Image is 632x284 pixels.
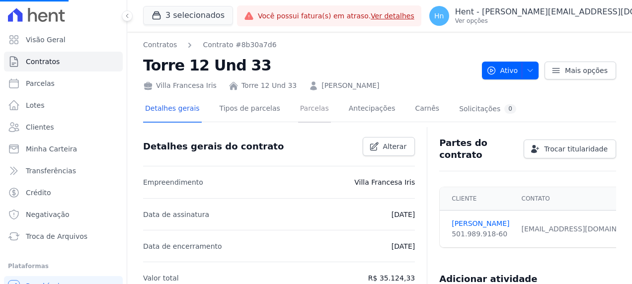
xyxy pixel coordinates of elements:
a: Tipos de parcelas [218,96,282,123]
span: Transferências [26,166,76,176]
span: Você possui fatura(s) em atraso. [258,11,414,21]
a: Lotes [4,95,123,115]
a: Contratos [4,52,123,71]
a: Ver detalhes [371,12,414,20]
p: Villa Francesa Iris [354,176,415,188]
p: Valor total [143,272,179,284]
nav: Breadcrumb [143,40,474,50]
a: Antecipações [347,96,397,123]
span: Crédito [26,188,51,198]
div: Villa Francesa Iris [143,80,217,91]
h2: Torre 12 Und 33 [143,54,474,76]
span: Visão Geral [26,35,66,45]
a: Torre 12 Und 33 [241,80,297,91]
span: Mais opções [565,66,608,75]
span: Ativo [486,62,518,79]
p: Data de encerramento [143,240,222,252]
span: Lotes [26,100,45,110]
a: Carnês [413,96,441,123]
a: Transferências [4,161,123,181]
a: Negativação [4,205,123,224]
h3: Detalhes gerais do contrato [143,141,284,152]
a: [PERSON_NAME] [321,80,379,91]
button: 3 selecionados [143,6,233,25]
p: Empreendimento [143,176,203,188]
a: Troca de Arquivos [4,226,123,246]
span: Negativação [26,210,70,219]
div: Plataformas [8,260,119,272]
span: Parcelas [26,78,55,88]
div: 0 [504,104,516,114]
a: Visão Geral [4,30,123,50]
span: Trocar titularidade [544,144,608,154]
a: Parcelas [298,96,331,123]
a: Contrato #8b30a7d6 [203,40,276,50]
span: Hn [434,12,444,19]
div: 501.989.918-60 [452,229,509,239]
a: [PERSON_NAME] [452,218,509,229]
a: Contratos [143,40,177,50]
div: Solicitações [459,104,516,114]
th: Cliente [440,187,515,211]
a: Clientes [4,117,123,137]
a: Detalhes gerais [143,96,202,123]
span: Troca de Arquivos [26,231,87,241]
a: Minha Carteira [4,139,123,159]
p: R$ 35.124,33 [368,272,415,284]
a: Trocar titularidade [524,140,616,158]
a: Solicitações0 [457,96,518,123]
h3: Partes do contrato [439,137,516,161]
span: Minha Carteira [26,144,77,154]
p: Data de assinatura [143,209,209,220]
a: Crédito [4,183,123,203]
p: [DATE] [392,240,415,252]
span: Clientes [26,122,54,132]
p: [DATE] [392,209,415,220]
nav: Breadcrumb [143,40,277,50]
span: Contratos [26,57,60,67]
button: Ativo [482,62,539,79]
span: Alterar [383,142,407,151]
a: Alterar [363,137,415,156]
a: Mais opções [545,62,616,79]
a: Parcelas [4,73,123,93]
